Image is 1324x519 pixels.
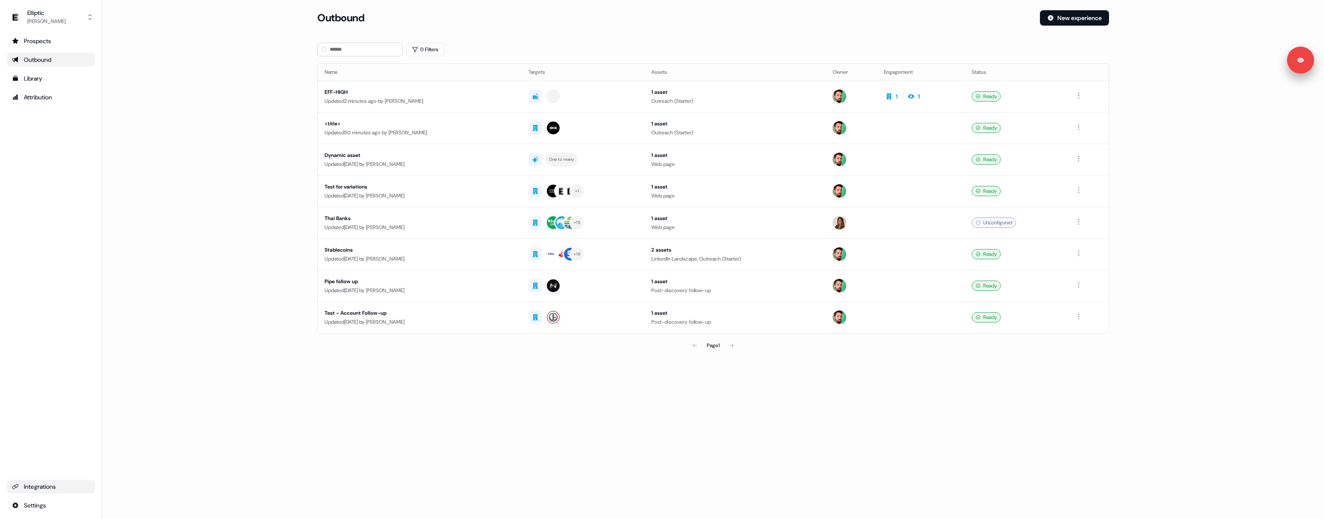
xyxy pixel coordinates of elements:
div: Ready [972,186,1001,196]
button: New experience [1040,10,1109,26]
img: Pouyeh [833,216,846,229]
div: Ready [972,91,1001,101]
div: + 15 [574,219,581,226]
div: Outreach (Starter) [651,97,819,105]
div: Updated [DATE] by [PERSON_NAME] [325,318,515,326]
div: Attribution [12,93,90,101]
div: Ready [972,312,1001,322]
div: Prospects [12,37,90,45]
div: 1 asset [651,88,819,96]
div: 1 [918,92,920,101]
th: Status [965,64,1067,81]
div: 1 asset [651,309,819,317]
img: Phill [833,153,846,166]
div: Ready [972,281,1001,291]
img: Phill [833,279,846,293]
div: Updated 2 minutes ago by [PERSON_NAME] [325,97,515,105]
div: Ready [972,249,1001,259]
div: Outreach (Starter) [651,128,819,137]
div: Elliptic [27,9,66,17]
th: Assets [645,64,826,81]
div: Unconfigured [972,217,1016,228]
a: Go to attribution [7,90,95,104]
img: Phill [833,90,846,103]
th: Owner [826,64,877,81]
div: Updated [DATE] by [PERSON_NAME] [325,160,515,168]
div: Updated [DATE] by [PERSON_NAME] [325,223,515,232]
div: [PERSON_NAME] [27,17,66,26]
div: Updated 50 minutes ago by [PERSON_NAME] [325,128,515,137]
div: + 16 [574,250,581,258]
div: Test - Account Follow-up [325,309,515,317]
div: 2 assets [651,246,819,254]
div: Web page [651,160,819,168]
img: Phill [833,310,846,324]
div: EFF-HIGH [325,88,515,96]
button: 0 Filters [406,43,444,56]
div: 1 asset [651,214,819,223]
a: Go to integrations [7,499,95,512]
a: Go to prospects [7,34,95,48]
div: Updated [DATE] by [PERSON_NAME] [325,255,515,263]
div: LinkedIn Landscape, Outreach (Starter) [651,255,819,263]
a: Go to integrations [7,480,95,493]
div: Library [12,74,90,83]
div: 1 [896,92,898,101]
div: Dynamic asset [325,151,515,159]
div: 1 asset [651,277,819,286]
div: One to many [549,156,574,163]
a: Go to templates [7,72,95,85]
div: Web page [651,223,819,232]
div: Web page [651,191,819,200]
div: Ready [972,123,1001,133]
div: Pipe follow up [325,277,515,286]
img: Phill [833,247,846,261]
th: Targets [522,64,645,81]
button: Elliptic[PERSON_NAME] [7,7,95,27]
th: Engagement [877,64,965,81]
div: Post-discovery follow-up [651,318,819,326]
a: Go to outbound experience [7,53,95,67]
div: + 1 [575,187,579,195]
div: Updated [DATE] by [PERSON_NAME] [325,286,515,295]
div: 1 asset [651,119,819,128]
div: Updated [DATE] by [PERSON_NAME] [325,191,515,200]
div: 1 asset [651,151,819,159]
div: Test for variations [325,183,515,191]
div: Page 1 [707,341,720,350]
div: Post-discovery follow-up [651,286,819,295]
div: Settings [12,501,90,510]
div: Stablecoins [325,246,515,254]
h3: Outbound [317,12,364,24]
img: Phill [833,121,846,135]
div: Integrations [12,482,90,491]
th: Name [318,64,522,81]
div: Ready [972,154,1001,165]
div: <title> [325,119,515,128]
div: 1 asset [651,183,819,191]
div: Thai Banks [325,214,515,223]
div: Outbound [12,55,90,64]
img: Phill [833,184,846,198]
